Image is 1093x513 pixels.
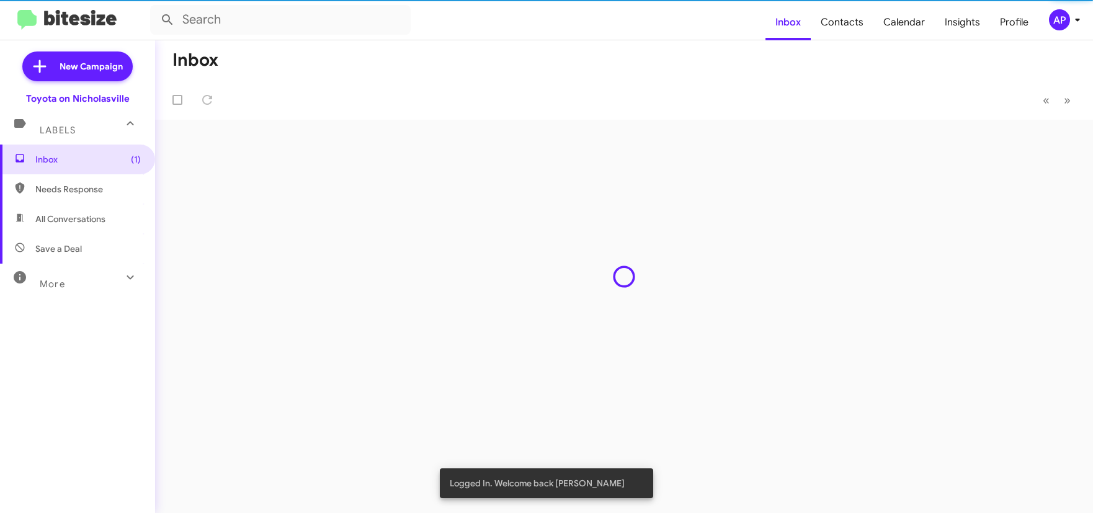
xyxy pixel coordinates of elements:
button: Previous [1035,87,1057,113]
span: Save a Deal [35,243,82,255]
span: Needs Response [35,183,141,195]
div: AP [1049,9,1070,30]
a: Inbox [765,4,811,40]
a: Profile [990,4,1038,40]
input: Search [150,5,411,35]
a: New Campaign [22,51,133,81]
a: Contacts [811,4,873,40]
h1: Inbox [172,50,218,70]
button: AP [1038,9,1079,30]
span: New Campaign [60,60,123,73]
span: (1) [131,153,141,166]
span: More [40,279,65,290]
span: » [1064,92,1071,108]
div: Toyota on Nicholasville [26,92,130,105]
span: Labels [40,125,76,136]
a: Insights [935,4,990,40]
span: « [1043,92,1050,108]
a: Calendar [873,4,935,40]
span: Logged In. Welcome back [PERSON_NAME] [450,477,625,489]
button: Next [1056,87,1078,113]
nav: Page navigation example [1036,87,1078,113]
span: All Conversations [35,213,105,225]
span: Inbox [35,153,141,166]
